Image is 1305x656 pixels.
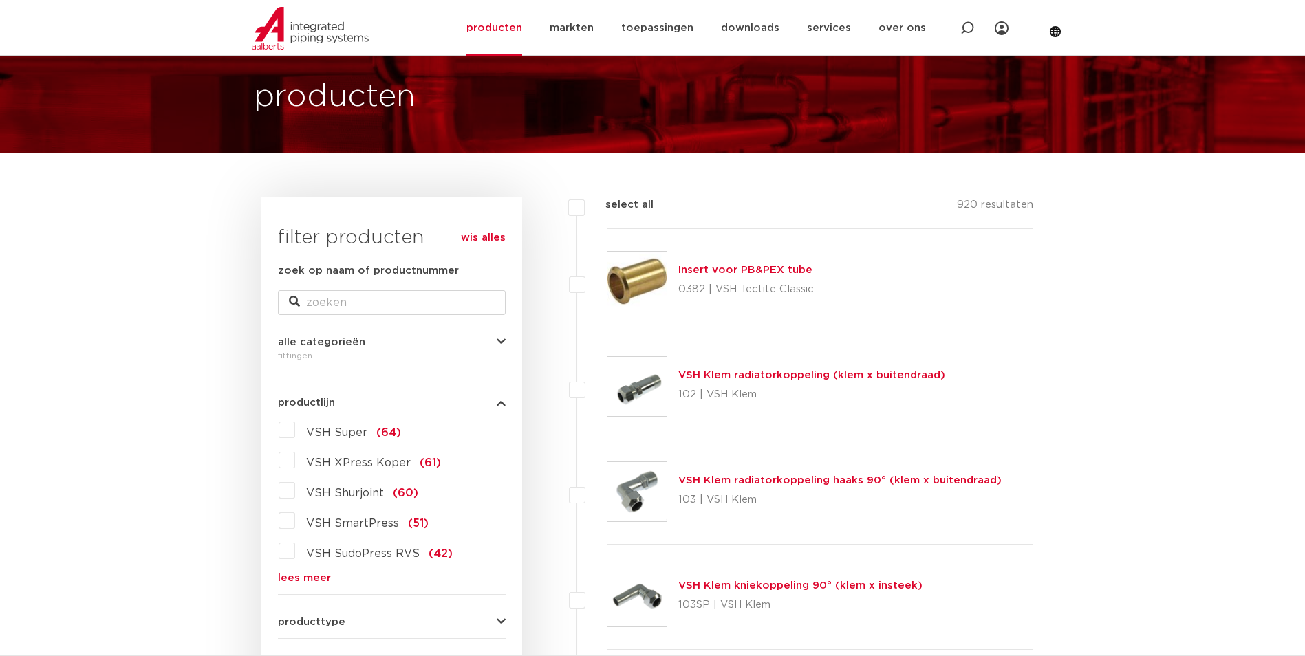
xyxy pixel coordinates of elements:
span: producttype [278,617,345,627]
span: VSH XPress Koper [306,457,411,468]
a: VSH Klem radiatorkoppeling haaks 90° (klem x buitendraad) [678,475,1002,485]
span: (61) [420,457,441,468]
h1: producten [254,75,416,119]
span: (60) [393,488,418,499]
p: 920 resultaten [957,197,1033,218]
img: Thumbnail for VSH Klem kniekoppeling 90° (klem x insteek) [607,567,667,626]
div: fittingen [278,347,506,364]
button: productlijn [278,397,506,408]
a: wis alles [461,230,506,246]
p: 0382 | VSH Tectite Classic [678,278,814,300]
span: productlijn [278,397,335,408]
input: zoeken [278,290,506,315]
img: Thumbnail for VSH Klem radiatorkoppeling haaks 90° (klem x buitendraad) [607,462,667,521]
span: VSH Shurjoint [306,488,384,499]
a: VSH Klem radiatorkoppeling (klem x buitendraad) [678,370,945,380]
span: VSH SmartPress [306,518,399,529]
label: select all [585,197,654,213]
span: (64) [376,427,401,438]
a: lees meer [278,573,506,583]
img: Thumbnail for VSH Klem radiatorkoppeling (klem x buitendraad) [607,357,667,416]
button: alle categorieën [278,337,506,347]
span: VSH SudoPress RVS [306,548,420,559]
a: VSH Klem kniekoppeling 90° (klem x insteek) [678,580,923,591]
h3: filter producten [278,224,506,252]
p: 103 | VSH Klem [678,489,1002,511]
span: (51) [408,518,429,529]
p: 102 | VSH Klem [678,384,945,406]
button: producttype [278,617,506,627]
span: alle categorieën [278,337,365,347]
img: Thumbnail for Insert voor PB&PEX tube [607,252,667,311]
a: Insert voor PB&PEX tube [678,265,812,275]
span: VSH Super [306,427,367,438]
label: zoek op naam of productnummer [278,263,459,279]
p: 103SP | VSH Klem [678,594,923,616]
span: (42) [429,548,453,559]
